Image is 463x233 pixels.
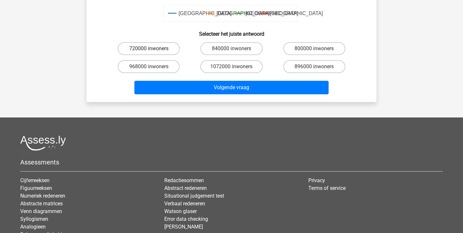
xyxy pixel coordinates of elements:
a: Terms of service [308,185,346,191]
img: Assessly logo [20,135,66,151]
label: 800000 inwoners [283,42,345,55]
a: Venn diagrammen [20,208,62,214]
button: Volgende vraag [134,81,329,94]
a: [PERSON_NAME] [164,224,203,230]
label: 840000 inwoners [200,42,262,55]
h6: Selecteer het juiste antwoord [97,26,366,37]
label: 896000 inwoners [283,60,345,73]
a: Redactiesommen [164,177,204,183]
a: Watson glaser [164,208,197,214]
a: Privacy [308,177,325,183]
label: 968000 inwoners [118,60,180,73]
text: [GEOGRAPHIC_DATA] [216,11,269,16]
text: [GEOGRAPHIC_DATA] [270,11,323,16]
a: Figuurreeksen [20,185,52,191]
a: Abstracte matrices [20,200,63,207]
label: 720000 inwoners [118,42,180,55]
text: [GEOGRAPHIC_DATA] [178,11,232,16]
a: Analogieen [20,224,46,230]
a: Error data checking [164,216,208,222]
a: Cijferreeksen [20,177,50,183]
a: Syllogismen [20,216,48,222]
a: Numeriek redeneren [20,193,65,199]
a: Abstract redeneren [164,185,207,191]
a: Verbaal redeneren [164,200,205,207]
label: 1072000 inwoners [200,60,262,73]
a: Situational judgement test [164,193,224,199]
text: [GEOGRAPHIC_DATA] [245,11,298,16]
h5: Assessments [20,158,443,166]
